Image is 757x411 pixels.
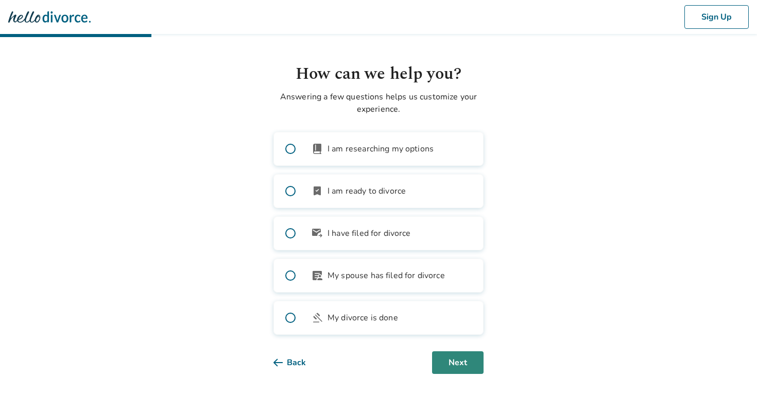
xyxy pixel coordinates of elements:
span: bookmark_check [311,185,323,197]
span: book_2 [311,143,323,155]
span: I am researching my options [328,143,434,155]
span: I am ready to divorce [328,185,406,197]
iframe: Chat Widget [706,362,757,411]
button: Next [432,351,484,374]
span: My divorce is done [328,312,398,324]
p: Answering a few questions helps us customize your experience. [273,91,484,115]
button: Back [273,351,322,374]
span: I have filed for divorce [328,227,411,239]
img: Hello Divorce Logo [8,7,91,27]
span: outgoing_mail [311,227,323,239]
button: Sign Up [684,5,749,29]
span: gavel [311,312,323,324]
span: article_person [311,269,323,282]
span: My spouse has filed for divorce [328,269,445,282]
h1: How can we help you? [273,62,484,87]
